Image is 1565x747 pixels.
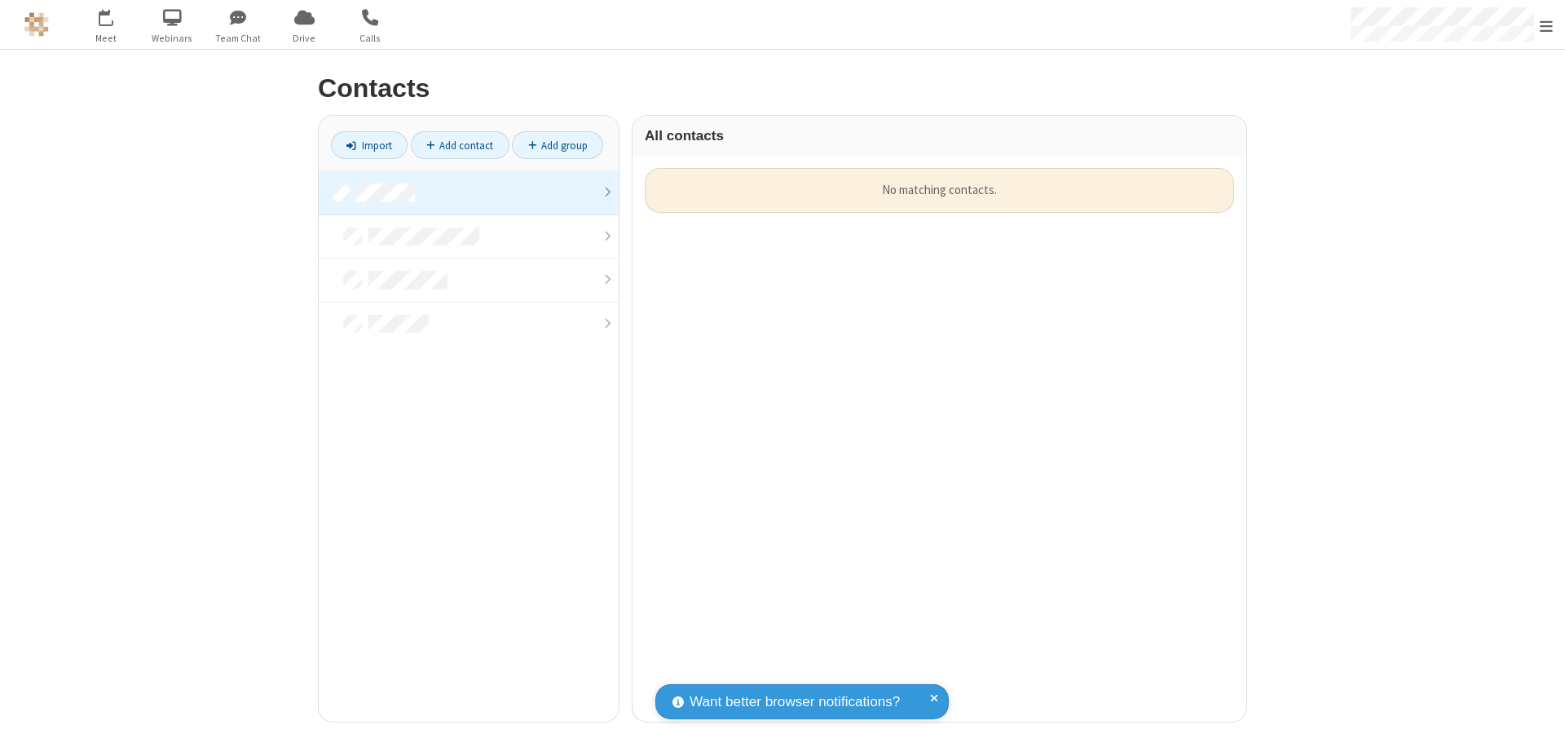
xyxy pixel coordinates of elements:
[690,692,900,713] span: Want better browser notifications?
[411,131,509,159] a: Add contact
[331,131,408,159] a: Import
[76,31,137,46] span: Meet
[142,31,203,46] span: Webinars
[208,31,269,46] span: Team Chat
[110,9,121,21] div: 4
[274,31,335,46] span: Drive
[318,74,1247,103] h2: Contacts
[645,128,1234,144] h3: All contacts
[645,168,1234,213] div: No matching contacts.
[1524,705,1553,736] iframe: Chat
[633,156,1246,722] div: grid
[512,131,603,159] a: Add group
[24,12,49,37] img: QA Selenium DO NOT DELETE OR CHANGE
[340,31,401,46] span: Calls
